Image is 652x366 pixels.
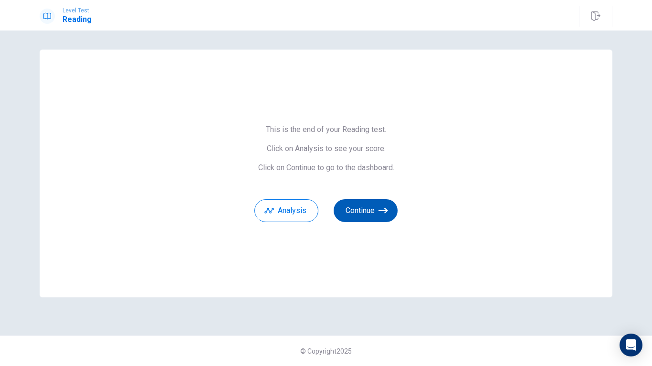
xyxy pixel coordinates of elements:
div: Open Intercom Messenger [620,334,642,356]
button: Continue [334,199,398,222]
span: Level Test [63,7,92,14]
span: © Copyright 2025 [300,347,352,355]
button: Analysis [254,199,318,222]
span: This is the end of your Reading test. Click on Analysis to see your score. Click on Continue to g... [254,125,398,173]
h1: Reading [63,14,92,25]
